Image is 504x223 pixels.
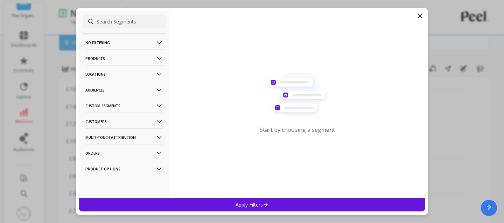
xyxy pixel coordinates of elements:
p: Audiences [85,81,163,99]
p: Start by choosing a segment [260,126,335,134]
p: Multi-Touch Attribution [85,128,163,146]
p: Apply Filters [236,201,269,208]
p: No filtering [85,34,163,52]
button: ? [481,200,497,216]
p: Product Options [85,160,163,178]
p: Products [85,49,163,67]
p: Locations [85,65,163,83]
span: ? [487,203,491,213]
p: Custom Segments [85,97,163,115]
p: Customers [85,113,163,130]
input: Search Segments [83,14,166,28]
p: Orders [85,144,163,162]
